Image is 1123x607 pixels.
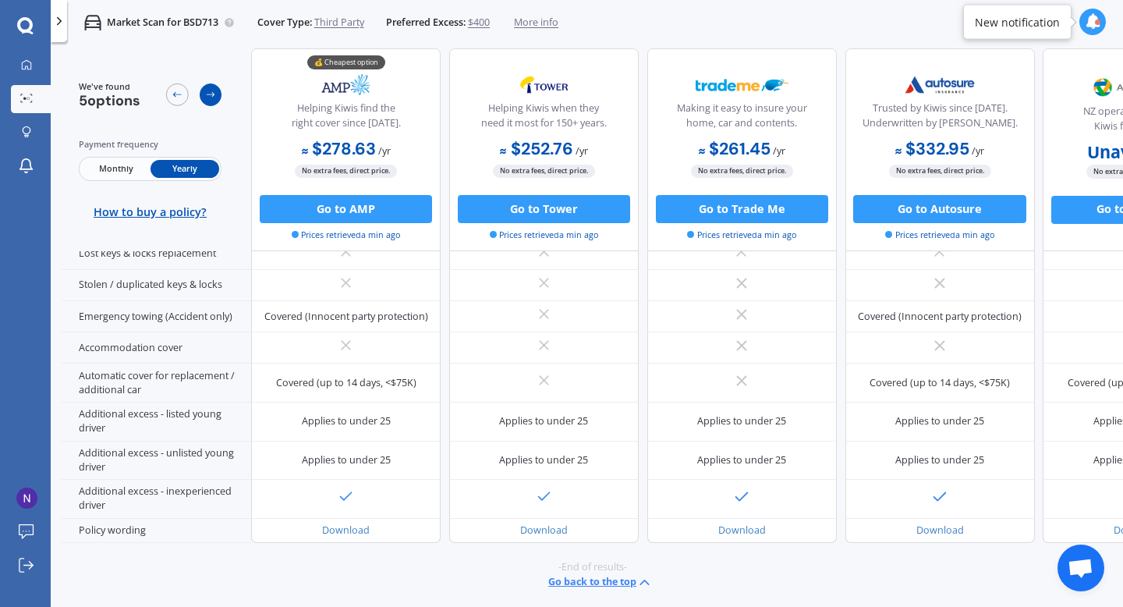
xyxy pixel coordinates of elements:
[468,16,490,30] span: $400
[302,414,391,428] div: Applies to under 25
[260,194,432,222] button: Go to AMP
[548,574,654,591] button: Go back to the top
[62,301,251,332] div: Emergency towing (Accident only)
[79,91,140,110] span: 5 options
[500,138,572,160] b: $252.76
[461,101,626,136] div: Helping Kiwis when they need it most for 150+ years.
[257,16,312,30] span: Cover Type:
[659,101,824,136] div: Making it easy to insure your home, car and contents.
[894,66,987,101] img: Autosure.webp
[1057,545,1104,591] div: Open chat
[696,66,788,101] img: Trademe.webp
[885,229,994,241] span: Prices retrieved a min ago
[386,16,466,30] span: Preferred Excess:
[151,159,219,177] span: Yearly
[62,403,251,442] div: Additional excess - listed young driver
[16,488,37,509] img: ACg8ocJwvOlMGxTKo2kiWZ3bGcXhS4aR6NDPzugZbGg8mAwEFYiT_A=s96-c
[79,137,222,151] div: Payment frequency
[84,14,101,31] img: car.f15378c7a67c060ca3f3.svg
[895,453,984,467] div: Applies to under 25
[857,101,1022,136] div: Trusted by Kiwis since [DATE]. Underwritten by [PERSON_NAME].
[107,16,218,30] p: Market Scan for BSD713
[718,524,766,537] a: Download
[499,414,588,428] div: Applies to under 25
[307,55,385,69] div: 💰 Cheapest option
[314,16,364,30] span: Third Party
[79,80,140,92] span: We've found
[697,453,786,467] div: Applies to under 25
[520,524,568,537] a: Download
[972,144,984,158] span: / yr
[295,164,397,177] span: No extra fees, direct price.
[514,16,558,30] span: More info
[870,376,1010,390] div: Covered (up to 14 days, <$75K)
[94,205,207,219] span: How to buy a policy?
[62,239,251,270] div: Lost keys & locks replacement
[895,414,984,428] div: Applies to under 25
[62,270,251,301] div: Stolen / duplicated keys & locks
[498,66,590,101] img: Tower.webp
[499,453,588,467] div: Applies to under 25
[62,480,251,519] div: Additional excess - inexperienced driver
[687,229,796,241] span: Prices retrieved a min ago
[576,144,588,158] span: / yr
[264,101,429,136] div: Helping Kiwis find the right cover since [DATE].
[975,14,1060,30] div: New notification
[699,138,771,160] b: $261.45
[62,442,251,481] div: Additional excess - unlisted young driver
[853,194,1026,222] button: Go to Autosure
[302,453,391,467] div: Applies to under 25
[773,144,785,158] span: / yr
[895,138,969,160] b: $332.95
[302,138,376,160] b: $278.63
[378,144,391,158] span: / yr
[62,519,251,544] div: Policy wording
[322,524,370,537] a: Download
[62,332,251,364] div: Accommodation cover
[264,310,428,324] div: Covered (Innocent party protection)
[292,229,401,241] span: Prices retrieved a min ago
[81,159,150,177] span: Monthly
[889,164,991,177] span: No extra fees, direct price.
[490,229,599,241] span: Prices retrieved a min ago
[656,194,828,222] button: Go to Trade Me
[691,164,793,177] span: No extra fees, direct price.
[62,364,251,403] div: Automatic cover for replacement / additional car
[458,194,630,222] button: Go to Tower
[916,524,964,537] a: Download
[493,164,595,177] span: No extra fees, direct price.
[276,376,416,390] div: Covered (up to 14 days, <$75K)
[697,414,786,428] div: Applies to under 25
[299,66,392,101] img: AMP.webp
[858,310,1022,324] div: Covered (Innocent party protection)
[558,560,627,574] span: -End of results-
